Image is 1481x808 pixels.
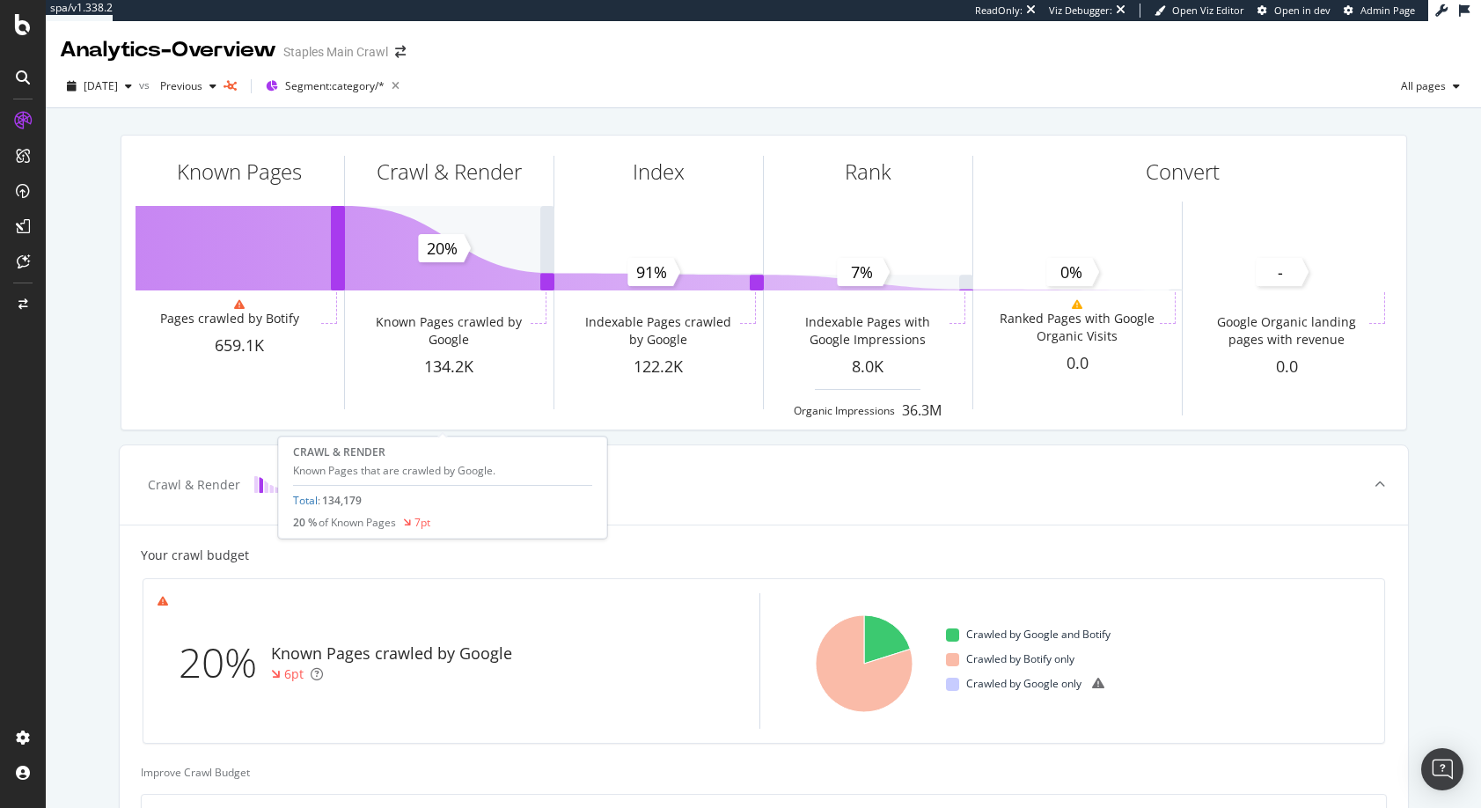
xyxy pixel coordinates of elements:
div: Index [633,157,685,187]
span: Open Viz Editor [1172,4,1244,17]
div: Indexable Pages with Google Impressions [788,313,946,349]
span: Admin Page [1360,4,1415,17]
button: Previous [153,72,224,100]
span: Segment: category/* [285,78,385,93]
div: Viz Debugger: [1049,4,1112,18]
div: Crawl & Render [377,157,522,187]
div: Your crawl budget [141,547,249,564]
span: Open in dev [1274,4,1331,17]
div: Organic Impressions [794,403,895,418]
div: 134.2K [345,356,554,378]
span: 2025 Oct. 3rd [84,78,118,93]
button: All pages [1394,72,1467,100]
a: Admin Page [1344,4,1415,18]
span: All pages [1394,78,1446,93]
div: Known Pages crawled by Google [370,313,527,349]
svg: A chart. [810,593,918,729]
div: Analytics - Overview [60,35,276,65]
div: 36.3M [902,400,942,421]
div: Known Pages that are crawled by Google. [293,463,592,478]
div: ReadOnly: [975,4,1023,18]
div: Known Pages [177,157,302,187]
span: Previous [153,78,202,93]
span: 134,179 [322,493,362,508]
div: 20 % [293,515,396,530]
div: Indexable Pages crawled by Google [579,313,737,349]
span: Crawled by Google and Botify [966,624,1111,645]
div: Rank [845,157,891,187]
span: of Known Pages [319,515,396,530]
div: CRAWL & RENDER [293,444,592,459]
div: 6pt [284,665,304,683]
div: Known Pages crawled by Google [271,643,512,665]
div: arrow-right-arrow-left [395,46,406,58]
div: Pages crawled by Botify [160,310,299,327]
a: Open Viz Editor [1155,4,1244,18]
span: Crawled by Google only [966,673,1081,694]
div: Crawl & Render [148,476,240,494]
div: : [293,493,362,508]
div: Staples Main Crawl [283,43,388,61]
div: 8.0K [764,356,972,378]
a: Total [293,493,318,508]
div: Open Intercom Messenger [1421,748,1463,790]
div: Improve Crawl Budget [141,765,1387,780]
button: [DATE] [60,72,139,100]
div: 7pt [414,515,430,530]
a: Open in dev [1257,4,1331,18]
span: vs [139,77,153,92]
img: block-icon [254,476,282,493]
div: 20% [179,634,271,692]
button: Segment:category/* [259,72,407,100]
div: 659.1K [136,334,344,357]
span: Crawled by Botify only [966,649,1074,670]
div: 122.2K [554,356,763,378]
